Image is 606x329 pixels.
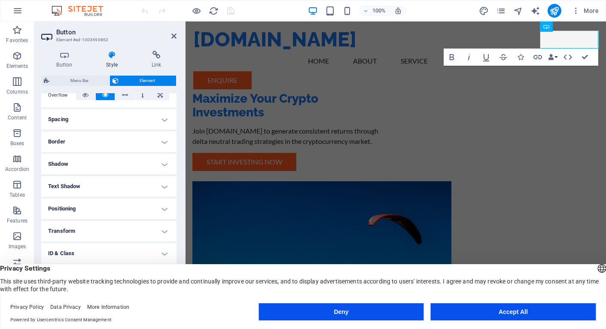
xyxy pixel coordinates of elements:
span: Element [121,76,174,86]
h4: Style [91,51,137,69]
p: Columns [6,88,28,95]
h6: 100% [372,6,386,16]
button: 100% [359,6,390,16]
button: design [479,6,489,16]
h2: Button [56,28,177,36]
i: Design (Ctrl+Alt+Y) [479,6,489,16]
button: reload [208,6,219,16]
h4: Button [41,51,91,69]
h4: Transform [41,221,177,241]
i: Navigator [513,6,523,16]
button: navigator [513,6,524,16]
p: Tables [9,192,25,198]
h4: ID & Class [41,243,177,264]
button: Italic (⌘I) [461,49,477,66]
h4: Text Shadow [41,176,177,197]
p: Boxes [10,140,24,147]
button: pages [496,6,506,16]
button: Underline (⌘U) [478,49,494,66]
button: Link [530,49,546,66]
p: Elements [6,63,28,70]
button: Menu Bar [41,76,110,86]
button: HTML [560,49,576,66]
p: Features [7,217,27,224]
i: On resize automatically adjust zoom level to fit chosen device. [394,7,402,15]
h4: Border [41,131,177,152]
button: Icons [512,49,529,66]
p: Favorites [6,37,28,44]
p: Images [9,243,26,250]
button: More [568,4,602,18]
button: Element [110,76,176,86]
button: Strikethrough [495,49,512,66]
i: Reload page [209,6,219,16]
p: Accordion [5,166,29,173]
h4: Shadow [41,154,177,174]
i: Pages (Ctrl+Alt+S) [496,6,506,16]
i: Publish [549,6,559,16]
span: Menu Bar [52,76,107,86]
a: Enquire [8,50,66,68]
button: Confirm (⌘+⏎) [577,49,593,66]
span: More [572,6,599,15]
h4: Spacing [41,109,177,130]
h4: Link [136,51,177,69]
label: Overflow [48,90,76,101]
h4: Positioning [41,198,177,219]
button: Bold (⌘B) [444,49,460,66]
p: Content [8,114,27,121]
h3: Element #ed-1003490862 [56,36,159,44]
button: Click here to leave preview mode and continue editing [191,6,201,16]
button: text_generator [530,6,541,16]
img: Editor Logo [49,6,114,16]
button: Data Bindings [547,49,559,66]
i: AI Writer [530,6,540,16]
button: publish [548,4,561,18]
